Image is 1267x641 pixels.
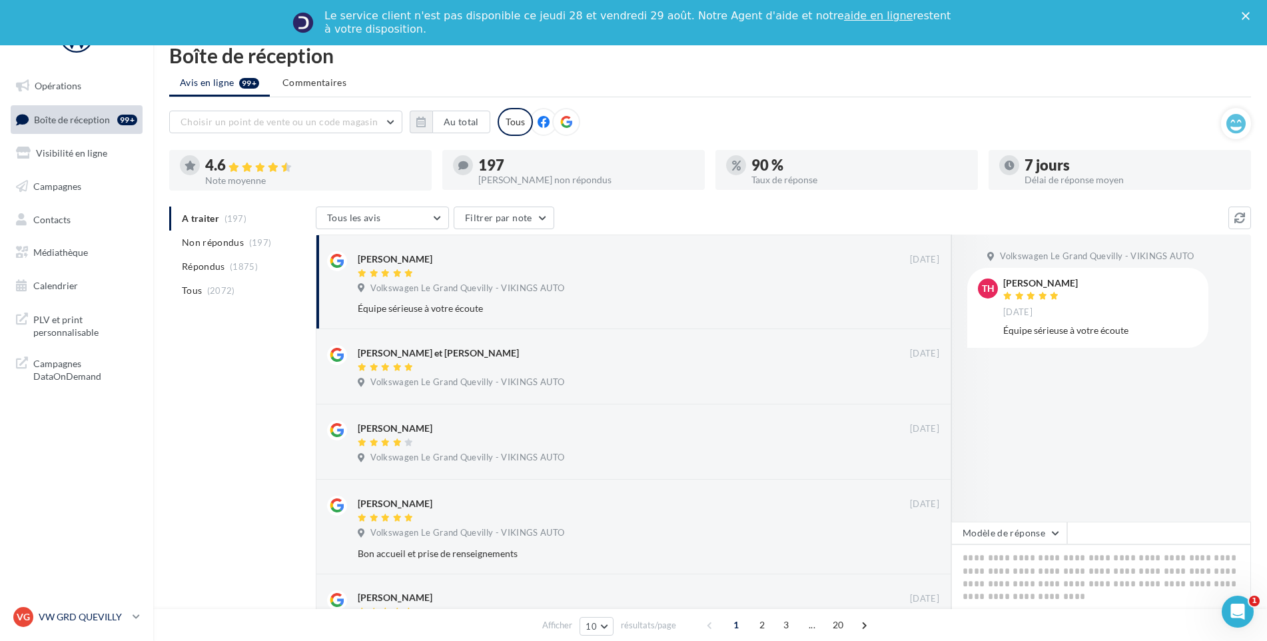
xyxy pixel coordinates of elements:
button: Au total [410,111,490,133]
div: Tous [498,108,533,136]
span: (2072) [207,285,235,296]
div: Le service client n'est pas disponible ce jeudi 28 et vendredi 29 août. Notre Agent d'aide et not... [324,9,953,36]
button: Tous les avis [316,207,449,229]
button: Filtrer par note [454,207,554,229]
span: 1 [725,614,747,636]
button: 10 [580,617,614,636]
span: Calendrier [33,280,78,291]
span: Campagnes DataOnDemand [33,354,137,383]
span: TH [982,282,995,295]
span: Tous [182,284,202,297]
div: Taux de réponse [751,175,967,185]
div: Délai de réponse moyen [1025,175,1240,185]
span: Médiathèque [33,247,88,258]
div: 197 [478,158,694,173]
div: [PERSON_NAME] [358,422,432,435]
span: [DATE] [910,423,939,435]
button: Modèle de réponse [951,522,1067,544]
a: Calendrier [8,272,145,300]
span: 2 [751,614,773,636]
span: Commentaires [282,76,346,89]
div: [PERSON_NAME] et [PERSON_NAME] [358,346,519,360]
a: PLV et print personnalisable [8,305,145,344]
span: Choisir un point de vente ou un code magasin [181,116,378,127]
span: Opérations [35,80,81,91]
div: [PERSON_NAME] [1003,279,1078,288]
span: [DATE] [910,593,939,605]
span: [DATE] [1003,307,1033,319]
a: Médiathèque [8,239,145,267]
div: Boîte de réception [169,45,1251,65]
span: (197) [249,237,272,248]
a: Opérations [8,72,145,100]
a: aide en ligne [844,9,913,22]
span: Contacts [33,213,71,225]
div: Fermer [1242,12,1255,20]
span: VG [17,610,30,624]
div: Équipe sérieuse à votre écoute [1003,324,1198,337]
span: Boîte de réception [34,113,110,125]
span: Volkswagen Le Grand Quevilly - VIKINGS AUTO [370,527,564,539]
p: VW GRD QUEVILLY [39,610,127,624]
a: Contacts [8,206,145,234]
button: Choisir un point de vente ou un code magasin [169,111,402,133]
span: Afficher [542,619,572,632]
span: Répondus [182,260,225,273]
div: [PERSON_NAME] [358,253,432,266]
img: Profile image for Service-Client [292,12,314,33]
span: Non répondus [182,236,244,249]
span: 10 [586,621,597,632]
a: Campagnes DataOnDemand [8,349,145,388]
div: 4.6 [205,158,421,173]
div: 7 jours [1025,158,1240,173]
span: 3 [775,614,797,636]
span: Volkswagen Le Grand Quevilly - VIKINGS AUTO [370,452,564,464]
a: Campagnes [8,173,145,201]
div: [PERSON_NAME] [358,497,432,510]
span: Volkswagen Le Grand Quevilly - VIKINGS AUTO [1000,251,1194,263]
span: 1 [1249,596,1260,606]
span: Volkswagen Le Grand Quevilly - VIKINGS AUTO [370,283,564,295]
span: [DATE] [910,254,939,266]
div: Note moyenne [205,176,421,185]
span: Tous les avis [327,212,381,223]
div: 99+ [117,115,137,125]
span: Volkswagen Le Grand Quevilly - VIKINGS AUTO [370,376,564,388]
button: Au total [432,111,490,133]
span: Campagnes [33,181,81,192]
span: 20 [827,614,849,636]
div: Équipe sérieuse à votre écoute [358,302,853,315]
div: [PERSON_NAME] [358,591,432,604]
span: Visibilité en ligne [36,147,107,159]
a: VG VW GRD QUEVILLY [11,604,143,630]
span: résultats/page [621,619,676,632]
a: Visibilité en ligne [8,139,145,167]
span: ... [801,614,823,636]
span: [DATE] [910,498,939,510]
span: PLV et print personnalisable [33,311,137,339]
span: [DATE] [910,348,939,360]
span: (1875) [230,261,258,272]
div: [PERSON_NAME] non répondus [478,175,694,185]
div: 90 % [751,158,967,173]
iframe: Intercom live chat [1222,596,1254,628]
div: Bon accueil et prise de renseignements [358,547,853,560]
a: Boîte de réception99+ [8,105,145,134]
